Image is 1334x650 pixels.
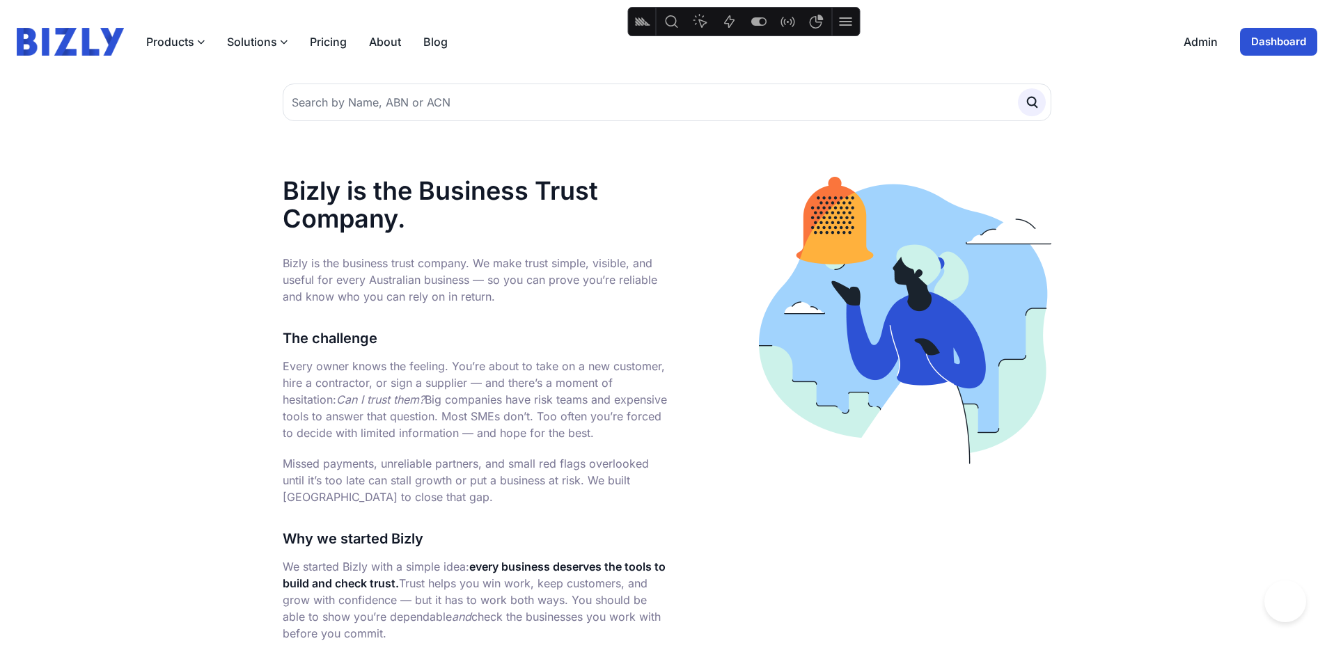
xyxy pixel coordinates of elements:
[336,393,425,406] em: Can I trust them?
[369,33,401,50] a: About
[283,528,667,550] h3: Why we started Bizly
[1264,580,1306,622] iframe: Toggle Customer Support
[283,255,667,305] p: Bizly is the business trust company. We make trust simple, visible, and useful for every Australi...
[146,33,205,50] button: Products
[283,560,666,590] strong: every business deserves the tools to build and check trust.
[423,33,448,50] a: Blog
[283,358,667,441] p: Every owner knows the feeling. You’re about to take on a new customer, hire a contractor, or sign...
[310,33,347,50] a: Pricing
[452,610,471,624] em: and
[227,33,288,50] button: Solutions
[283,558,667,642] p: We started Bizly with a simple idea: Trust helps you win work, keep customers, and grow with conf...
[283,177,667,232] h1: Bizly is the Business Trust Company.
[1240,28,1317,56] a: Dashboard
[283,455,667,505] p: Missed payments, unreliable partners, and small red flags overlooked until it’s too late can stal...
[1184,33,1218,50] a: Admin
[283,84,1051,121] input: Search by Name, ABN or ACN
[283,327,667,349] h3: The challenge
